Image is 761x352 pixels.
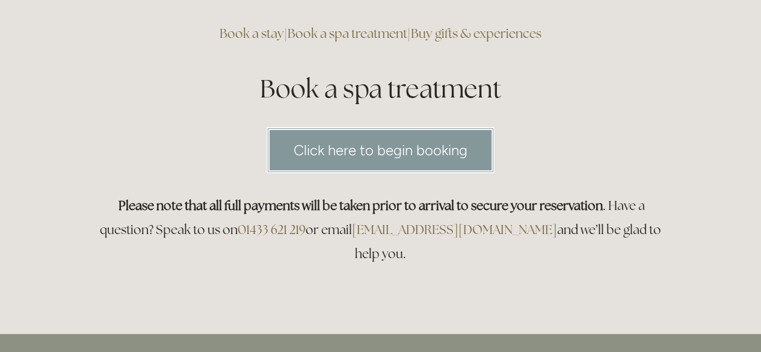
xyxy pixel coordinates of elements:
h1: Book a spa treatment [93,71,668,107]
h3: . Have a question? Speak to us on or email and we’ll be glad to help you. [93,194,668,266]
a: [EMAIL_ADDRESS][DOMAIN_NAME] [352,221,557,238]
a: Buy gifts & experiences [411,25,541,42]
a: Click here to begin booking [267,127,494,173]
a: 01433 621 219 [238,221,306,238]
a: Book a stay [220,25,284,42]
h3: | | [93,22,668,46]
strong: Please note that all full payments will be taken prior to arrival to secure your reservation [119,197,603,214]
a: Book a spa treatment [288,25,407,42]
